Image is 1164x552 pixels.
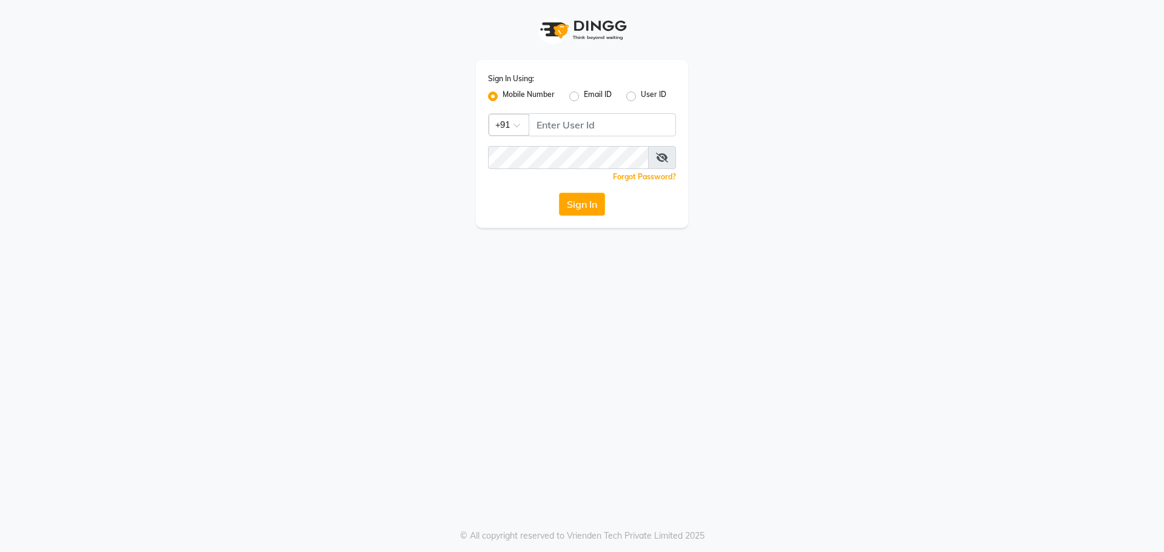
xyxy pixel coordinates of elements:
input: Username [529,113,676,136]
label: Sign In Using: [488,73,534,84]
label: User ID [641,89,666,104]
button: Sign In [559,193,605,216]
img: logo1.svg [533,12,630,48]
a: Forgot Password? [613,172,676,181]
input: Username [488,146,649,169]
label: Mobile Number [503,89,555,104]
label: Email ID [584,89,612,104]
